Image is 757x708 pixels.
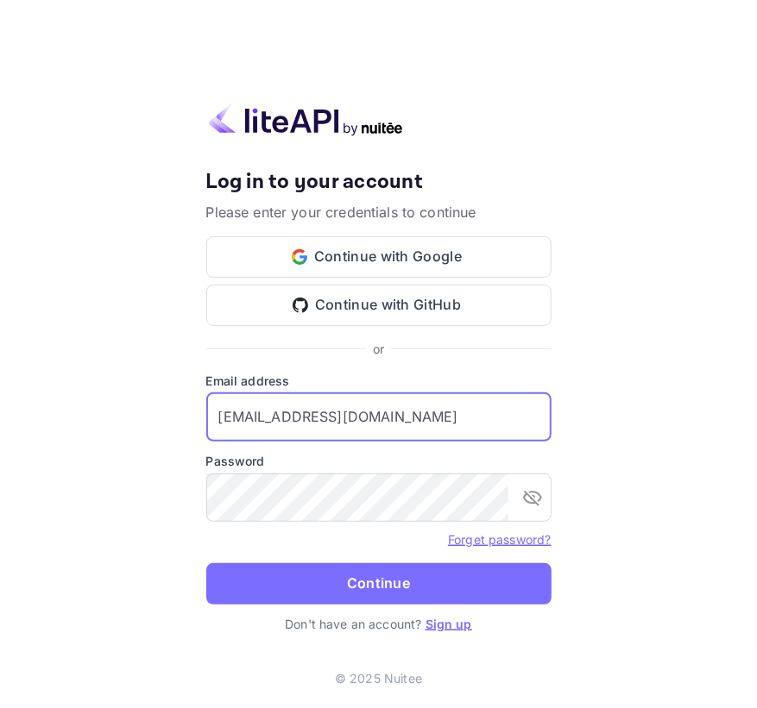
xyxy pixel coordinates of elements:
[515,480,550,515] button: toggle password visibility
[426,617,472,631] a: Sign up
[335,669,422,687] p: © 2025 Nuitee
[373,340,384,358] p: or
[206,169,552,195] h4: Log in to your account
[448,530,551,548] a: Forget password?
[206,103,405,136] img: liteapi
[206,393,552,442] input: Enter your email address
[206,202,552,222] p: Please enter your credentials to continue
[206,615,552,633] p: Don't have an account?
[206,452,552,470] label: Password
[206,236,552,278] button: Continue with Google
[448,532,551,547] a: Forget password?
[206,372,552,390] label: Email address
[206,563,552,605] button: Continue
[206,285,552,326] button: Continue with GitHub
